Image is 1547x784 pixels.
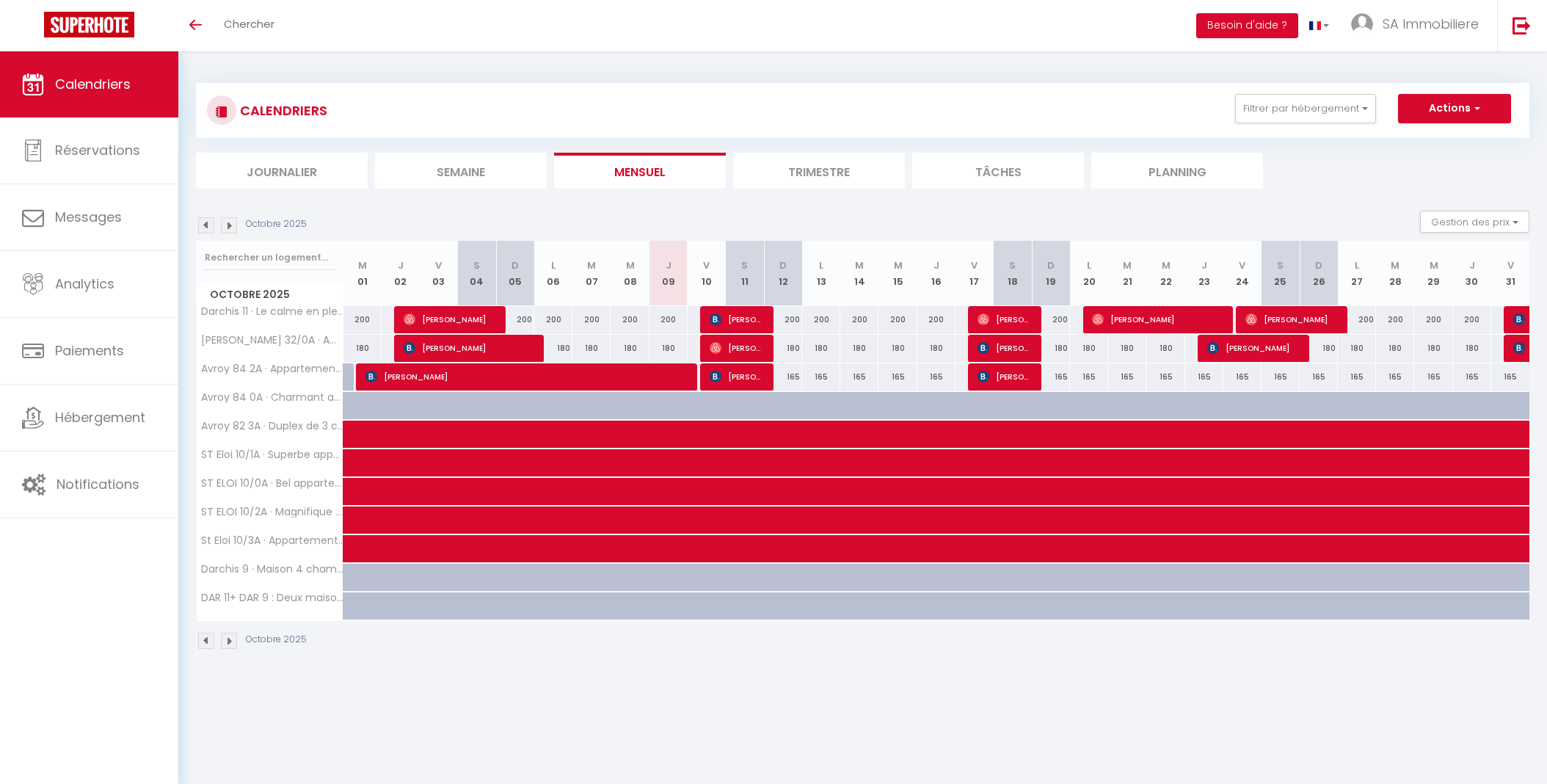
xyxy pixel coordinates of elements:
[44,12,134,37] img: Super Booking
[1491,241,1529,306] th: 31
[1207,334,1296,362] span: [PERSON_NAME]
[57,475,139,493] span: Notifications
[1185,241,1223,306] th: 23
[666,258,671,272] abbr: J
[878,335,917,362] div: 180
[512,258,519,272] abbr: D
[1032,306,1070,333] div: 200
[802,363,840,391] div: 165
[1376,241,1414,306] th: 28
[1108,335,1146,362] div: 180
[496,306,534,333] div: 200
[404,334,531,362] span: [PERSON_NAME]
[802,335,840,362] div: 180
[802,306,840,333] div: 200
[246,633,307,647] p: Octobre 2025
[1223,241,1262,306] th: 24
[1491,363,1529,391] div: 165
[1146,335,1184,362] div: 180
[994,241,1032,306] th: 18
[224,16,274,32] span: Chercher
[855,258,864,272] abbr: M
[382,241,420,306] th: 02
[1262,363,1300,391] div: 165
[199,564,346,575] span: Darchis 9 · Maison 4 chambres avec jardin
[1146,363,1184,391] div: 165
[1376,363,1414,391] div: 165
[1338,363,1376,391] div: 165
[779,258,787,272] abbr: D
[917,363,955,391] div: 165
[343,306,382,333] div: 200
[1300,241,1338,306] th: 26
[933,258,939,272] abbr: J
[236,94,327,127] h3: CALENDRIERS
[343,335,382,362] div: 180
[1032,363,1070,391] div: 165
[878,306,917,333] div: 200
[246,217,307,231] p: Octobre 2025
[1513,16,1531,35] img: logout
[1277,258,1284,272] abbr: S
[572,306,611,333] div: 200
[55,208,122,226] span: Messages
[458,241,496,306] th: 04
[1239,258,1245,272] abbr: V
[1507,258,1514,272] abbr: V
[1420,211,1529,233] button: Gestion des prix
[1315,258,1322,272] abbr: D
[1383,15,1479,33] span: SA Immobiliere
[626,258,635,272] abbr: M
[1414,306,1452,333] div: 200
[534,306,572,333] div: 200
[1300,335,1338,362] div: 180
[1047,258,1055,272] abbr: D
[840,306,878,333] div: 200
[1032,335,1070,362] div: 180
[1091,153,1263,189] li: Planning
[199,306,346,317] span: Darchis 11 · Le calme en plein centre ville: Maison 4ch 4sdb
[572,335,611,362] div: 180
[199,449,346,460] span: ST Eloi 10/1A · Superbe appartement 2ch situé en [GEOGRAPHIC_DATA]
[1070,241,1108,306] th: 20
[343,241,382,306] th: 01
[398,258,404,272] abbr: J
[1351,13,1373,35] img: ...
[802,241,840,306] th: 13
[1070,335,1108,362] div: 180
[1398,94,1511,123] button: Actions
[764,363,802,391] div: 165
[649,306,688,333] div: 200
[840,241,878,306] th: 14
[978,305,1028,333] span: [PERSON_NAME]
[1338,335,1376,362] div: 180
[1245,305,1334,333] span: [PERSON_NAME]
[1235,94,1376,123] button: Filtrer par hébergement
[878,241,917,306] th: 15
[1123,258,1132,272] abbr: M
[1453,335,1491,362] div: 180
[199,421,346,432] span: Avroy 82 3A · Duplex de 3 chambres en plein centre ville - 82/3A
[710,305,760,333] span: [PERSON_NAME]
[199,507,346,518] span: ST ELOI 10/2A · Magnifique appartement 1ch en Outremeuse
[1146,241,1184,306] th: 22
[199,392,346,403] span: Avroy 84 0A · Charmant appart 2 ch avec terrasse en centre ville
[199,363,346,374] span: Avroy 84 2A · Appartement 3 chambres en plein centre ville
[358,258,367,272] abbr: M
[1108,241,1146,306] th: 21
[840,335,878,362] div: 180
[55,75,131,93] span: Calendriers
[199,535,346,546] span: St Eloi 10/3A · Appartement 4 chambres à [GEOGRAPHIC_DATA]
[764,335,802,362] div: 180
[1453,363,1491,391] div: 165
[1070,363,1108,391] div: 165
[1223,363,1262,391] div: 165
[1201,258,1207,272] abbr: J
[955,241,994,306] th: 17
[199,592,346,603] span: DAR 11+ DAR 9 : Deux maisons pour 16 personnes !
[741,258,748,272] abbr: S
[917,241,955,306] th: 16
[1391,258,1399,272] abbr: M
[534,241,572,306] th: 06
[1108,363,1146,391] div: 165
